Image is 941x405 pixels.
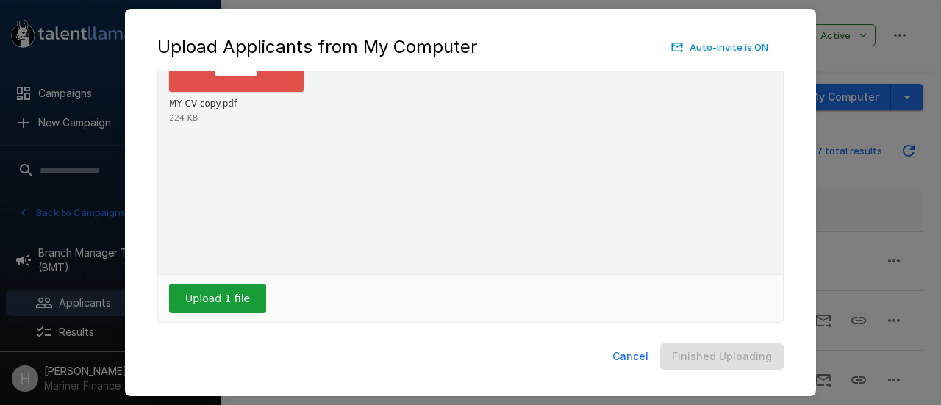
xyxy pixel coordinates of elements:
[157,35,784,59] div: Upload Applicants from My Computer
[169,284,266,313] button: Upload 1 file
[169,114,198,122] div: 224 KB
[169,98,237,110] div: MY CV copy.pdf
[607,343,654,370] button: Cancel
[668,36,772,59] button: Auto-Invite is ON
